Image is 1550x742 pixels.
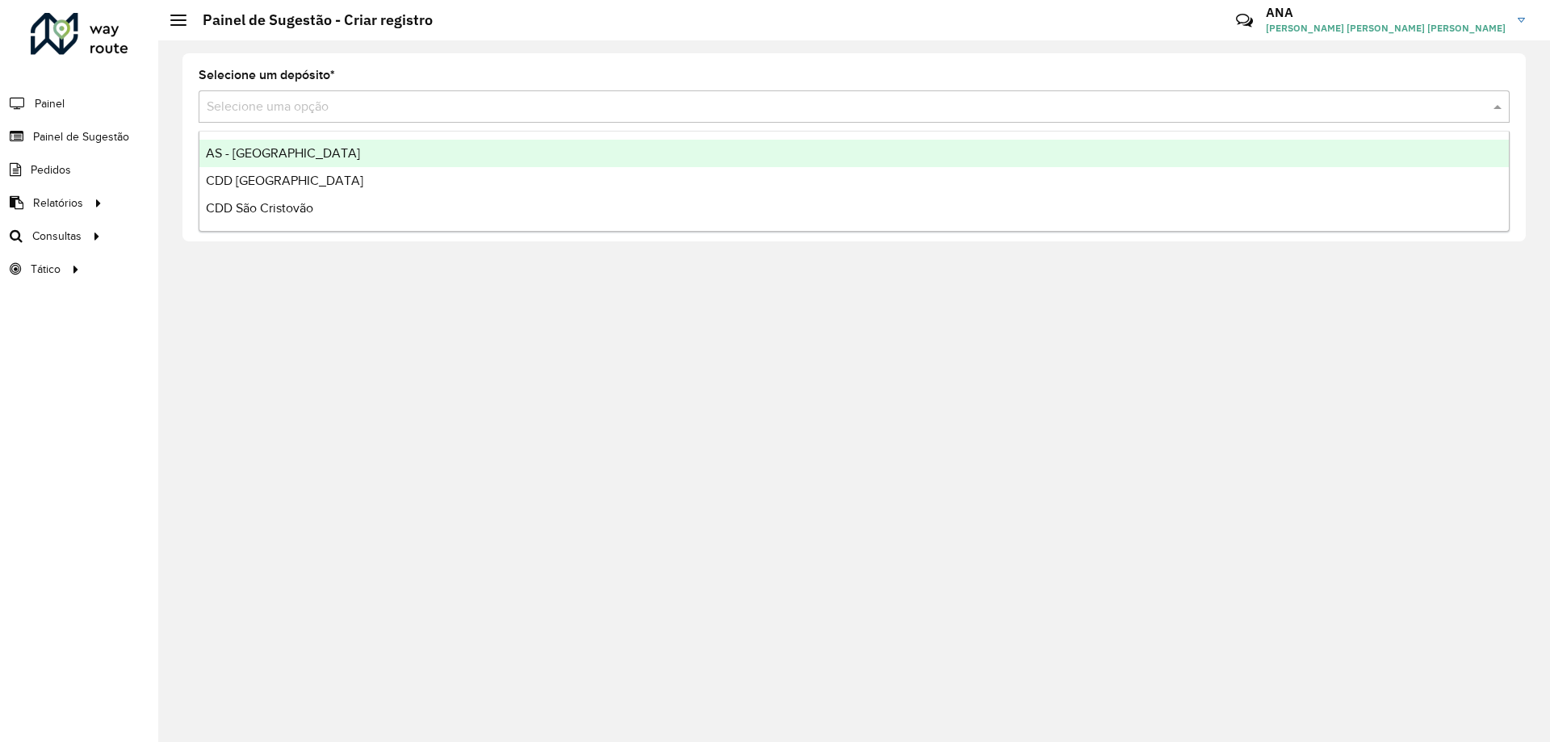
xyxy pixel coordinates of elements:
ng-dropdown-panel: Options list [199,131,1510,232]
h3: ANA [1266,5,1506,20]
span: Tático [31,261,61,278]
span: Relatórios [33,195,83,212]
h2: Painel de Sugestão - Criar registro [186,11,433,29]
span: Painel de Sugestão [33,128,129,145]
span: AS - [GEOGRAPHIC_DATA] [206,146,360,160]
span: Consultas [32,228,82,245]
span: Pedidos [31,161,71,178]
span: Painel [35,95,65,112]
span: CDD São Cristovão [206,201,313,215]
span: CDD [GEOGRAPHIC_DATA] [206,174,363,187]
label: Selecione um depósito [199,65,335,85]
span: [PERSON_NAME] [PERSON_NAME] [PERSON_NAME] [1266,21,1506,36]
a: Contato Rápido [1227,3,1262,38]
